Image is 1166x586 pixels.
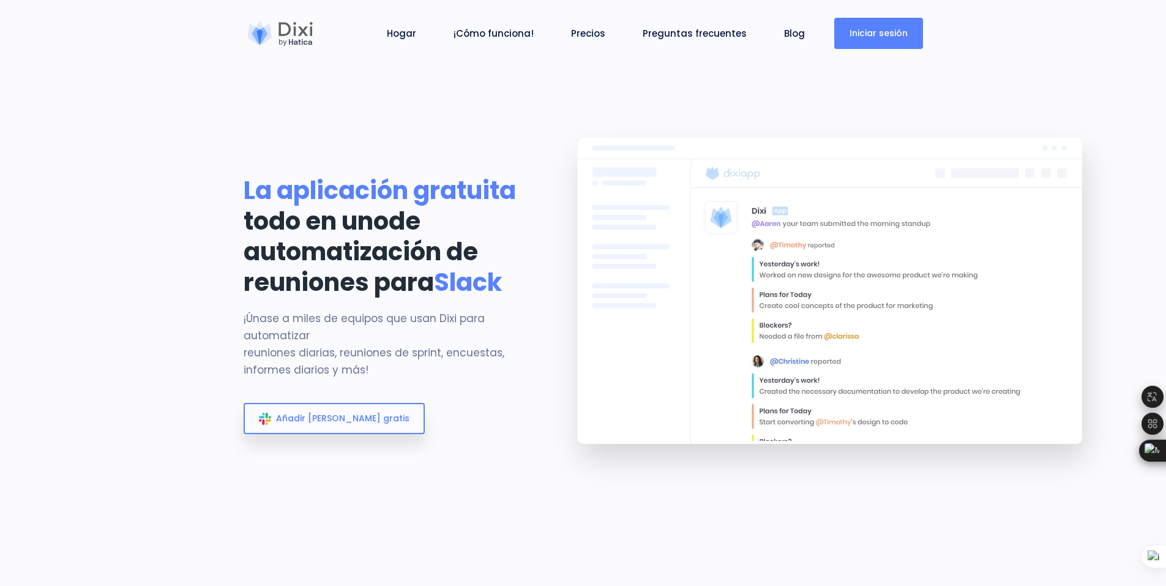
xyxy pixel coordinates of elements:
a: Blog [779,26,810,40]
font: Precios [571,27,605,40]
a: Añadir [PERSON_NAME] gratis [244,403,425,434]
font: todo en uno [244,204,389,238]
font: Hogar [387,27,416,40]
img: pancarta de aterrizaje [534,107,1131,505]
img: slack_icon_color.svg [259,413,271,425]
font: Blog [784,27,805,40]
a: Iniciar sesión [834,18,923,49]
font: de automatización de reuniones para [244,204,478,299]
font: ¡Cómo funciona! [454,27,534,40]
a: ¡Cómo funciona! [449,26,539,40]
font: Preguntas frecuentes [643,27,747,40]
font: Añadir [PERSON_NAME] gratis [276,412,409,424]
a: Preguntas frecuentes [638,26,752,40]
font: reuniones diarias, reuniones de sprint, encuestas, informes diarios y más! [244,345,504,377]
a: Hogar [382,26,421,40]
a: Precios [566,26,610,40]
font: ¡Únase a miles de equipos que usan Dixi para automatizar [244,311,485,343]
font: Slack [434,265,502,299]
font: La aplicación gratuita [244,173,516,208]
font: Iniciar sesión [850,27,908,39]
